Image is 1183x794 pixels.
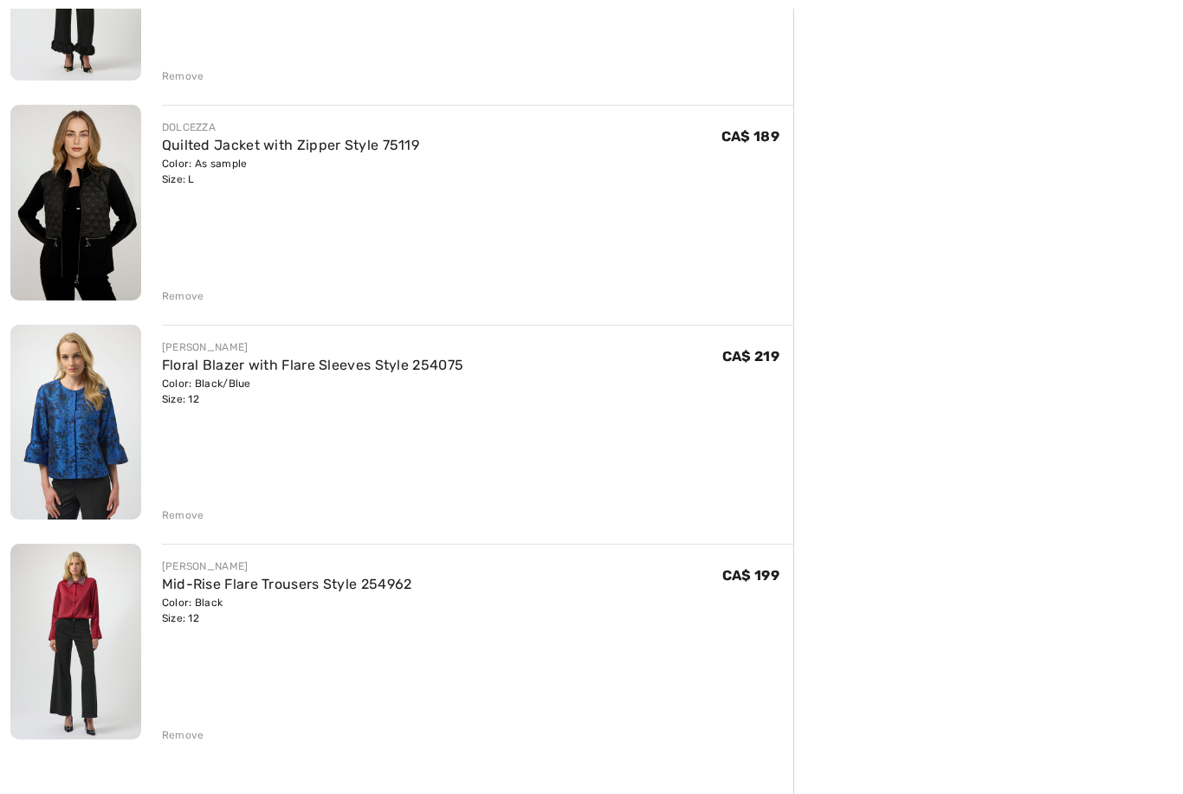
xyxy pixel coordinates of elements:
[162,507,204,523] div: Remove
[162,576,412,592] a: Mid-Rise Flare Trousers Style 254962
[162,339,464,355] div: [PERSON_NAME]
[10,105,141,300] img: Quilted Jacket with Zipper Style 75119
[162,376,464,407] div: Color: Black/Blue Size: 12
[10,544,141,739] img: Mid-Rise Flare Trousers Style 254962
[162,357,464,373] a: Floral Blazer with Flare Sleeves Style 254075
[162,68,204,84] div: Remove
[162,156,419,187] div: Color: As sample Size: L
[162,558,412,574] div: [PERSON_NAME]
[162,595,412,626] div: Color: Black Size: 12
[162,727,204,743] div: Remove
[721,128,779,145] span: CA$ 189
[162,288,204,304] div: Remove
[162,137,419,153] a: Quilted Jacket with Zipper Style 75119
[10,325,141,520] img: Floral Blazer with Flare Sleeves Style 254075
[722,567,779,584] span: CA$ 199
[162,119,419,135] div: DOLCEZZA
[722,348,779,365] span: CA$ 219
